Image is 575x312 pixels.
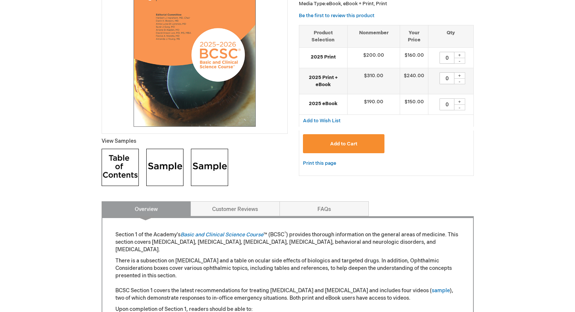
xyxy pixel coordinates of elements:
span: Add to Cart [330,141,357,147]
sup: ® [284,231,286,236]
a: FAQs [279,201,369,216]
img: Click to view [102,149,139,186]
span: Add to Wish List [303,118,341,124]
td: $310.00 [347,68,400,94]
input: Qty [440,52,454,64]
div: + [454,52,465,58]
div: + [454,72,465,79]
td: $200.00 [347,48,400,68]
th: Product Selection [299,25,348,48]
a: Add to Wish List [303,117,341,124]
td: $160.00 [400,48,428,68]
div: - [454,78,465,84]
p: Section 1 of the Academy's ™ (BCSC ) provides thorough information on the general areas of medici... [115,231,460,253]
div: - [454,104,465,110]
a: sample [432,287,450,294]
strong: 2025 Print + eBook [303,74,344,88]
button: Add to Cart [303,134,385,153]
input: Qty [440,98,454,110]
img: Click to view [191,149,228,186]
p: eBook, eBook + Print, Print [299,0,474,7]
td: $150.00 [400,94,428,115]
th: Your Price [400,25,428,48]
img: Click to view [146,149,183,186]
td: $190.00 [347,94,400,115]
strong: 2025 eBook [303,100,344,107]
div: - [454,58,465,64]
td: $240.00 [400,68,428,94]
a: Print this page [303,159,336,168]
a: Basic and Clinical Science Course [181,231,263,238]
p: View Samples [102,138,288,145]
a: Customer Reviews [191,201,280,216]
th: Qty [428,25,473,48]
strong: Media Type: [299,1,326,7]
input: Qty [440,72,454,84]
strong: 2025 Print [303,54,344,61]
p: There is a subsection on [MEDICAL_DATA] and a table on ocular side effects of biologics and targe... [115,257,460,302]
a: Be the first to review this product [299,13,374,19]
a: Overview [102,201,191,216]
div: + [454,98,465,105]
th: Nonmember [347,25,400,48]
